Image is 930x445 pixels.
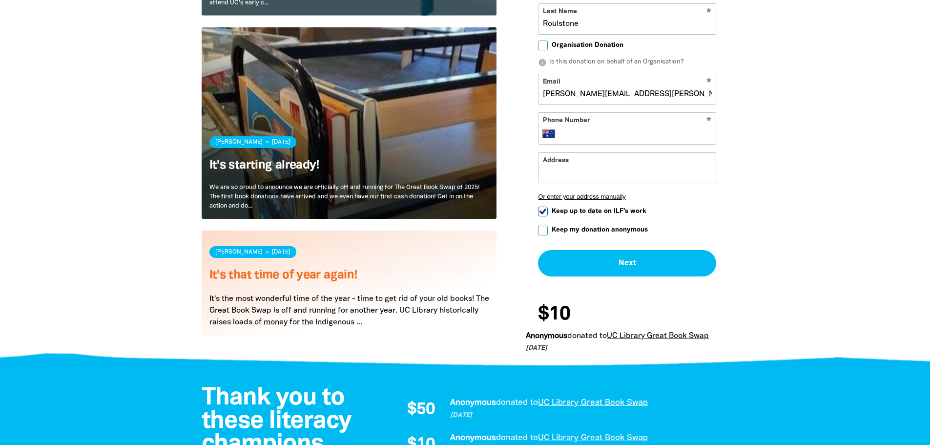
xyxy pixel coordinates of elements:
span: $10 [538,305,570,324]
a: UC Library Great Book Swap [607,333,709,339]
span: Keep up to date on ILF's work [552,207,646,216]
button: Or enter your address manually [538,193,716,200]
a: UC Library Great Book Swap [538,434,648,442]
input: Organisation Donation [538,41,548,50]
input: Keep up to date on ILF's work [538,207,548,216]
span: donated to [567,333,607,339]
a: It's starting already! [209,160,320,171]
p: [DATE] [450,411,719,421]
input: Keep my donation anonymous [538,226,548,235]
button: Next [538,250,716,276]
p: Is this donation on behalf of an Organisation? [538,58,716,67]
em: Anonymous [450,399,496,406]
span: donated to [496,434,538,442]
em: Anonymous [526,333,567,339]
span: $50 [407,402,435,418]
span: Keep my donation anonymous [552,225,648,234]
p: [DATE] [526,343,721,353]
em: Anonymous [450,434,496,442]
a: UC Library Great Book Swap [538,399,648,406]
div: Donation stream [526,299,728,353]
span: Organisation Donation [552,41,623,50]
i: Required [706,117,711,126]
span: donated to [496,399,538,406]
i: info [538,58,547,67]
a: It's that time of year again! [209,270,358,281]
